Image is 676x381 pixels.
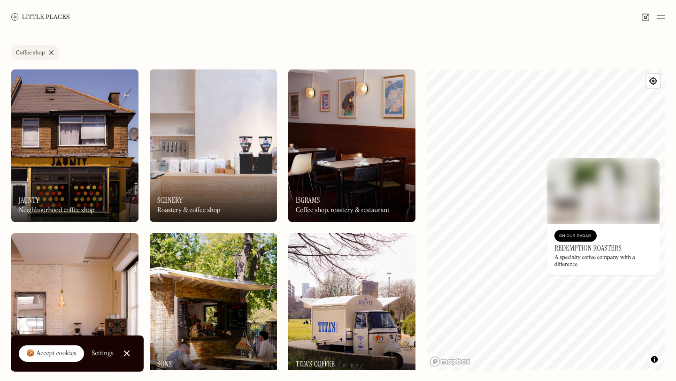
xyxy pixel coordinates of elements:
[150,69,277,222] a: SceneryScenerySceneryRoastery & coffee shop
[554,244,622,252] h3: Redemption Roasters
[554,254,652,268] div: A specialty coffee company with a difference
[26,349,77,358] div: 🍪 Accept cookies
[19,206,94,214] div: Neighbourhood coffee shop
[150,69,277,222] img: Scenery
[559,231,592,241] div: On Our Radar
[11,69,138,222] a: JauntyJauntyJauntyNeighbourhood coffee shop
[126,353,127,354] div: Close Cookie Popup
[117,344,136,363] a: Close Cookie Popup
[296,196,320,205] h3: 15grams
[430,356,471,367] a: Mapbox homepage
[19,345,84,362] a: 🍪 Accept cookies
[157,359,172,368] h3: Sons
[649,354,660,365] button: Toggle attribution
[296,359,335,368] h3: Tita's Coffee
[288,69,415,222] a: 15grams15grams15gramsCoffee shop, roastery & restaurant
[19,196,39,205] h3: Jaunty
[11,45,60,60] a: Coffee shop
[547,158,660,275] a: Redemption RoastersRedemption RoastersOn Our RadarRedemption RoastersA specialty coffee company w...
[11,69,138,222] img: Jaunty
[652,354,657,365] span: Toggle attribution
[92,350,114,357] div: Settings
[157,206,220,214] div: Roastery & coffee shop
[547,158,660,224] img: Redemption Roasters
[427,69,665,370] canvas: Map
[92,343,114,364] a: Settings
[288,69,415,222] img: 15grams
[16,50,45,56] div: Coffee shop
[296,206,390,214] div: Coffee shop, roastery & restaurant
[157,196,183,205] h3: Scenery
[646,74,660,88] button: Find my location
